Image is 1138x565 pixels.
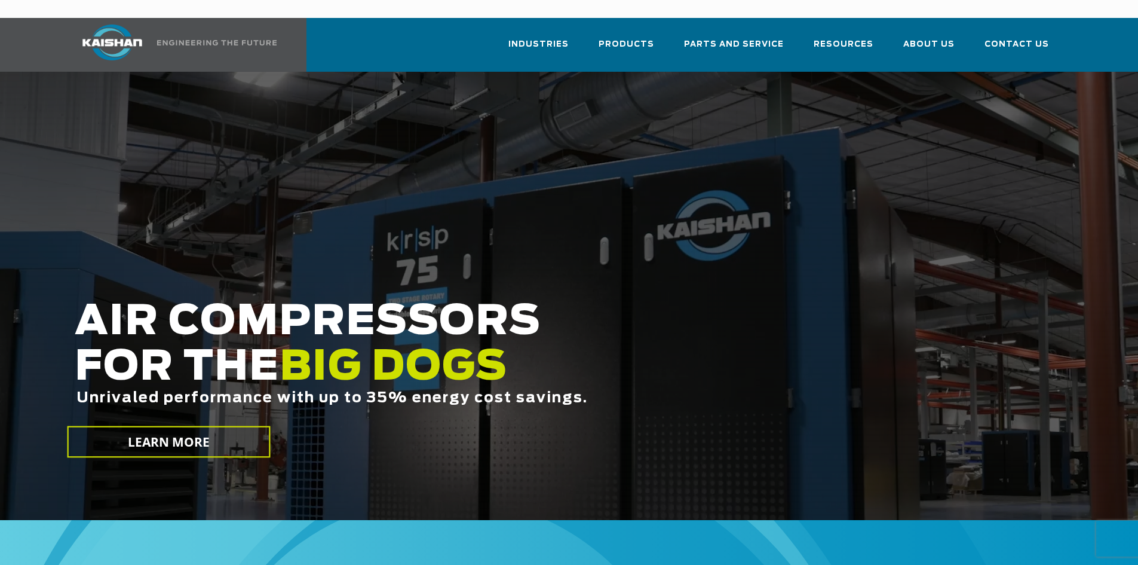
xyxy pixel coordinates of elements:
[68,25,157,60] img: kaishan logo
[508,29,569,69] a: Industries
[684,29,784,69] a: Parts and Service
[157,40,277,45] img: Engineering the future
[984,38,1049,51] span: Contact Us
[280,347,508,388] span: BIG DOGS
[599,38,654,51] span: Products
[684,38,784,51] span: Parts and Service
[68,18,279,72] a: Kaishan USA
[75,300,897,444] h2: AIR COMPRESSORS FOR THE
[508,38,569,51] span: Industries
[67,426,270,458] a: LEARN MORE
[599,29,654,69] a: Products
[814,38,873,51] span: Resources
[814,29,873,69] a: Resources
[903,38,955,51] span: About Us
[76,391,588,405] span: Unrivaled performance with up to 35% energy cost savings.
[903,29,955,69] a: About Us
[984,29,1049,69] a: Contact Us
[127,433,210,451] span: LEARN MORE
